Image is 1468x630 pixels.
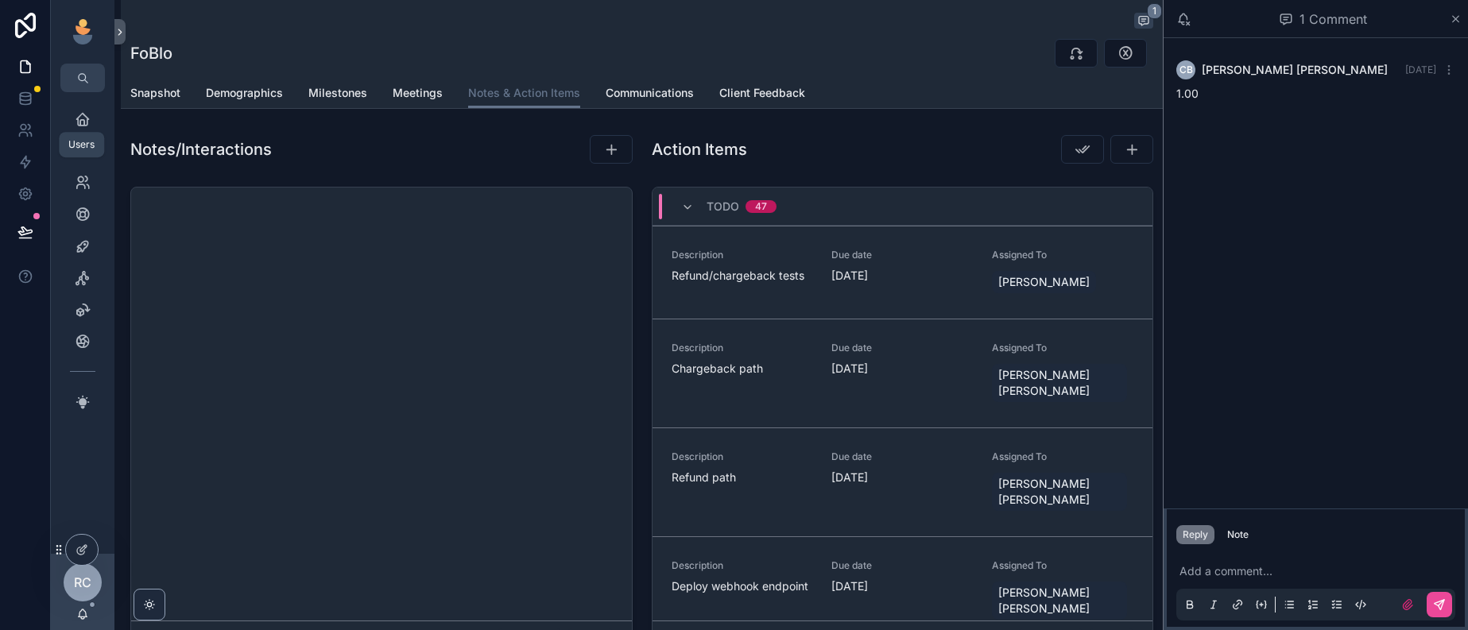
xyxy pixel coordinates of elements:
span: Todo [707,199,739,215]
p: [DATE] [831,268,868,284]
a: Meetings [393,79,443,110]
div: Users [68,138,95,151]
button: Note [1221,525,1255,544]
p: [DATE] [831,578,868,594]
p: [DATE] [831,470,868,485]
span: Chargeback path [672,361,813,377]
span: Due date [831,450,973,463]
span: Description [672,559,813,572]
span: Description [672,249,813,261]
span: Assigned To [992,342,1133,354]
a: Milestones [308,79,367,110]
span: Notes & Action Items [468,85,580,101]
span: Demographics [206,85,283,101]
a: DescriptionRefund/chargeback testsDue date[DATE]Assigned To[PERSON_NAME] [653,226,1153,319]
p: [DATE] [831,361,868,377]
span: [PERSON_NAME] [998,274,1090,290]
h1: FoBlo [130,42,172,64]
span: Milestones [308,85,367,101]
h1: Notes/Interactions [130,138,272,160]
div: scrollable content [51,92,114,439]
span: Due date [831,342,973,354]
span: 1 [1147,3,1162,19]
a: DescriptionRefund pathDue date[DATE]Assigned To[PERSON_NAME] [PERSON_NAME] [653,427,1153,536]
button: 1 [1134,13,1153,32]
a: Communications [606,79,694,110]
span: Refund/chargeback tests [672,268,813,284]
span: [DATE] [1405,64,1436,75]
a: Snapshot [130,79,180,110]
span: [PERSON_NAME] [PERSON_NAME] [998,367,1121,399]
a: Notes & Action Items [468,79,580,109]
span: Communications [606,85,694,101]
span: Due date [831,249,973,261]
a: Client Feedback [719,79,805,110]
span: Refund path [672,470,813,485]
span: Description [672,450,813,463]
span: Assigned To [992,559,1133,572]
div: Note [1227,528,1249,541]
span: Assigned To [992,450,1133,463]
span: [PERSON_NAME] [PERSON_NAME] [998,476,1121,508]
div: 47 [755,200,767,213]
span: 1 Comment [1300,10,1367,29]
span: 1.00 [1176,87,1199,100]
h1: Action Items [652,138,747,160]
span: [PERSON_NAME] [PERSON_NAME] [1202,62,1388,78]
button: Reply [1176,525,1214,544]
span: Meetings [393,85,443,101]
span: RC [74,573,91,592]
span: Deploy webhook endpoint [672,578,813,594]
span: Description [672,342,813,354]
span: CB [1179,64,1193,76]
a: Demographics [206,79,283,110]
a: DescriptionChargeback pathDue date[DATE]Assigned To[PERSON_NAME] [PERSON_NAME] [653,319,1153,427]
img: App logo [70,19,95,44]
span: Assigned To [992,249,1133,261]
span: Due date [831,559,973,572]
span: [PERSON_NAME] [PERSON_NAME] [998,585,1121,616]
span: Snapshot [130,85,180,101]
span: Client Feedback [719,85,805,101]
